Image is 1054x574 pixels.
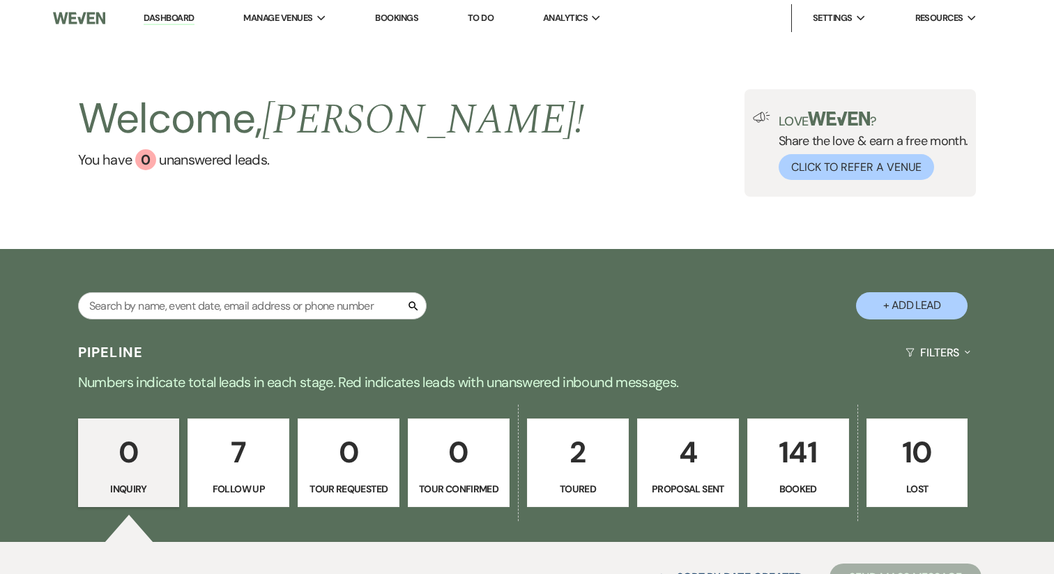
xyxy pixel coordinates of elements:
[307,481,390,497] p: Tour Requested
[756,429,840,476] p: 141
[756,481,840,497] p: Booked
[637,418,739,508] a: 4Proposal Sent
[856,292,968,319] button: + Add Lead
[408,418,510,508] a: 0Tour Confirmed
[527,418,629,508] a: 2Toured
[197,481,280,497] p: Follow Up
[298,418,399,508] a: 0Tour Requested
[375,12,418,24] a: Bookings
[866,418,968,508] a: 10Lost
[25,371,1029,393] p: Numbers indicate total leads in each stage. Red indicates leads with unanswered inbound messages.
[876,429,959,476] p: 10
[197,429,280,476] p: 7
[646,481,730,497] p: Proposal Sent
[876,481,959,497] p: Lost
[915,11,963,25] span: Resources
[770,112,968,180] div: Share the love & earn a free month.
[813,11,853,25] span: Settings
[808,112,870,126] img: weven-logo-green.svg
[78,149,585,170] a: You have 0 unanswered leads.
[779,154,934,180] button: Click to Refer a Venue
[243,11,312,25] span: Manage Venues
[417,481,501,497] p: Tour Confirmed
[900,334,976,371] button: Filters
[78,89,585,149] h2: Welcome,
[779,112,968,128] p: Love ?
[468,12,494,24] a: To Do
[646,429,730,476] p: 4
[87,429,171,476] p: 0
[307,429,390,476] p: 0
[78,418,180,508] a: 0Inquiry
[135,149,156,170] div: 0
[536,481,620,497] p: Toured
[262,88,584,152] span: [PERSON_NAME] !
[188,418,289,508] a: 7Follow Up
[144,12,194,25] a: Dashboard
[78,342,144,362] h3: Pipeline
[747,418,849,508] a: 141Booked
[78,292,427,319] input: Search by name, event date, email address or phone number
[53,3,105,33] img: Weven Logo
[543,11,588,25] span: Analytics
[417,429,501,476] p: 0
[753,112,770,123] img: loud-speaker-illustration.svg
[536,429,620,476] p: 2
[87,481,171,497] p: Inquiry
